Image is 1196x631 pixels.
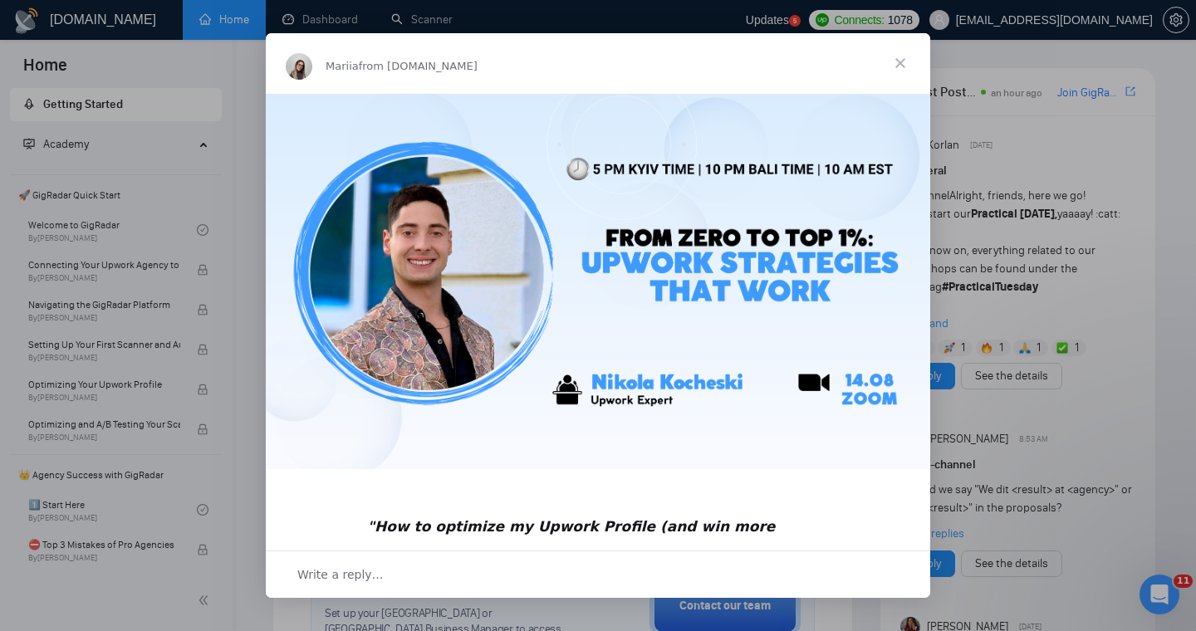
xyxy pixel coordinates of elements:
[367,518,775,555] i: "How to optimize my Upwork Profile (and win more Projects?"
[359,60,478,72] span: from [DOMAIN_NAME]
[286,53,312,80] img: Profile image for Mariia
[297,564,384,585] span: Write a reply…
[266,550,930,598] div: Open conversation and reply
[870,33,930,93] span: Close
[367,518,775,555] b: 😩
[326,60,359,72] span: Mariia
